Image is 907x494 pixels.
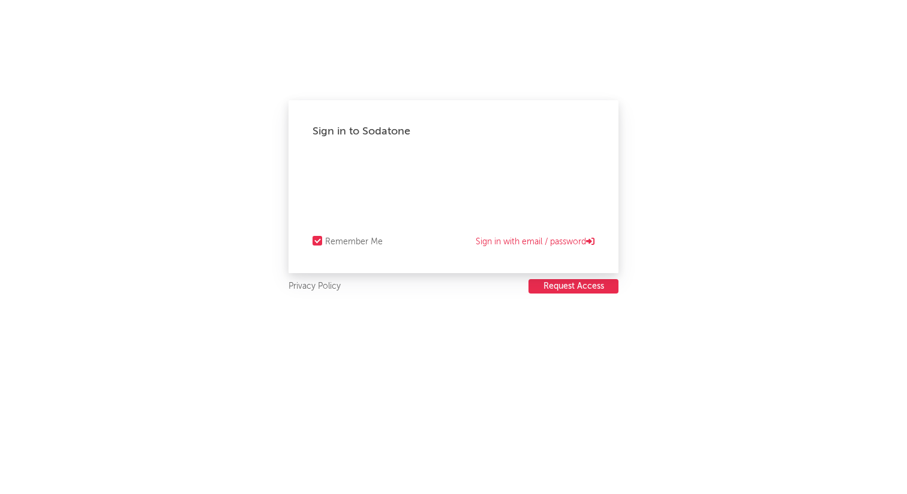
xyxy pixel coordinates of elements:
a: Sign in with email / password [476,235,594,249]
button: Request Access [528,279,618,294]
div: Sign in to Sodatone [313,124,594,139]
div: Remember Me [325,235,383,249]
a: Request Access [528,279,618,294]
a: Privacy Policy [289,279,341,294]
